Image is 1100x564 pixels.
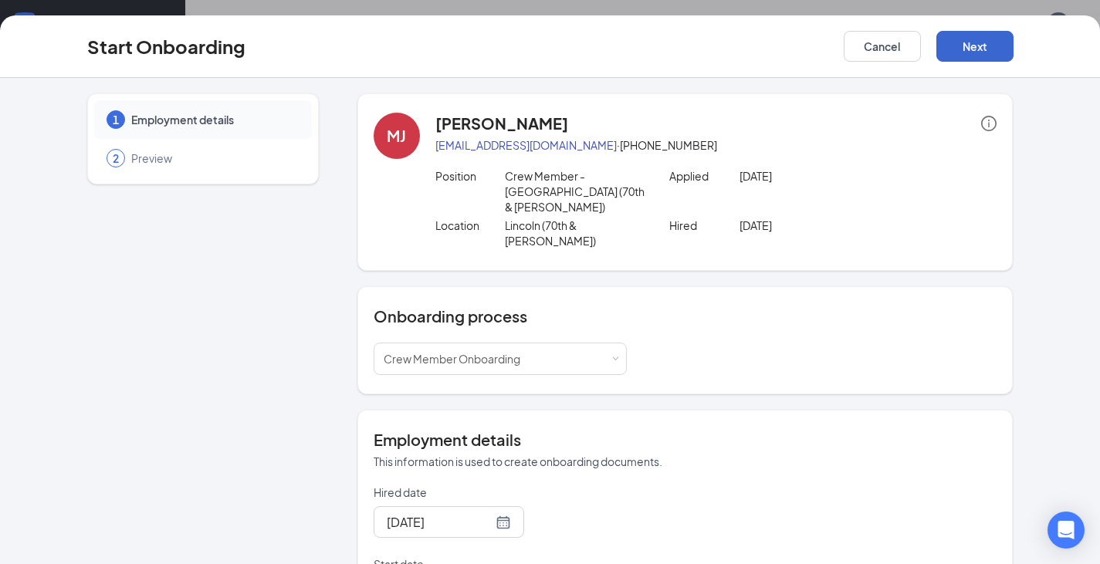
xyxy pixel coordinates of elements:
[131,150,296,166] span: Preview
[113,112,119,127] span: 1
[374,485,627,500] p: Hired date
[387,512,492,532] input: Aug 26, 2025
[435,137,997,153] p: · [PHONE_NUMBER]
[740,218,880,233] p: [DATE]
[505,168,645,214] p: Crew Member - [GEOGRAPHIC_DATA] (70th & [PERSON_NAME])
[374,429,997,451] h4: Employment details
[374,454,997,469] p: This information is used to create onboarding documents.
[669,168,740,184] p: Applied
[113,150,119,166] span: 2
[87,33,245,59] h3: Start Onboarding
[740,168,880,184] p: [DATE]
[435,138,617,152] a: [EMAIL_ADDRESS][DOMAIN_NAME]
[505,218,645,248] p: Lincoln (70th & [PERSON_NAME])
[669,218,740,233] p: Hired
[435,168,506,184] p: Position
[435,113,568,134] h4: [PERSON_NAME]
[131,112,296,127] span: Employment details
[844,31,921,62] button: Cancel
[1048,512,1085,549] div: Open Intercom Messenger
[384,343,531,374] div: [object Object]
[435,218,506,233] p: Location
[981,116,997,131] span: info-circle
[387,125,406,147] div: MJ
[936,31,1014,62] button: Next
[374,306,997,327] h4: Onboarding process
[384,352,520,366] span: Crew Member Onboarding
